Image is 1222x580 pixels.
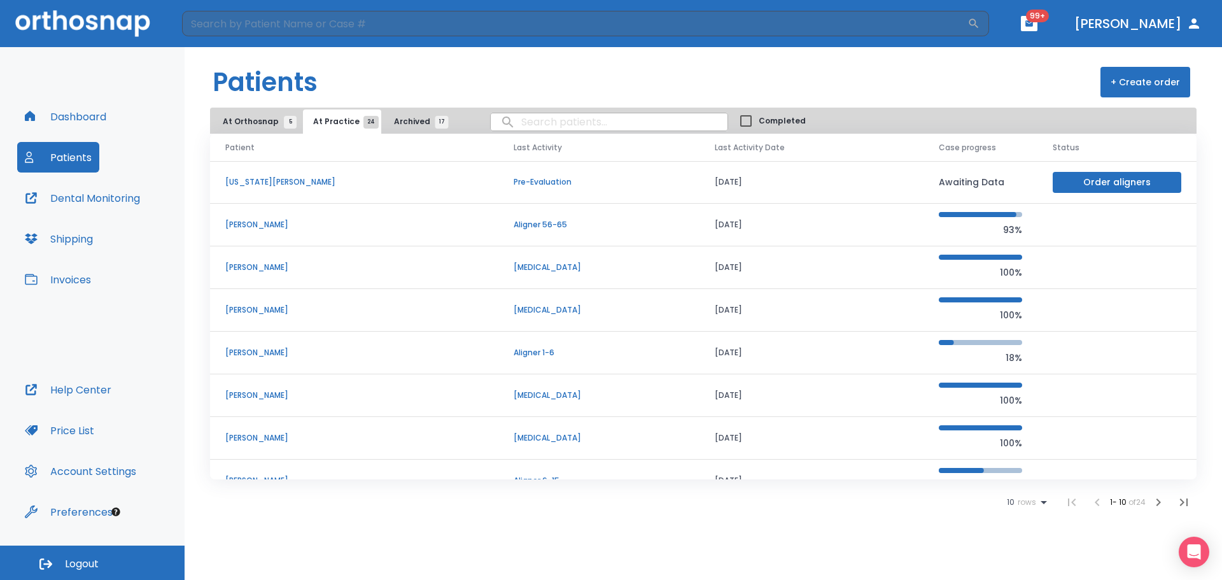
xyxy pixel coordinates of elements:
button: Account Settings [17,456,144,486]
p: 100% [939,308,1022,323]
td: [DATE] [699,246,924,289]
img: Orthosnap [15,10,150,36]
span: Archived [394,116,442,127]
span: 24 [363,116,379,129]
td: [DATE] [699,374,924,417]
span: Last Activity [514,142,562,153]
p: [PERSON_NAME] [225,219,483,230]
span: Completed [759,115,806,127]
span: 99+ [1026,10,1049,22]
span: 5 [284,116,297,129]
button: Order aligners [1053,172,1181,193]
span: Last Activity Date [715,142,785,153]
p: Aligner 6-15 [514,475,684,486]
p: Aligner 56-65 [514,219,684,230]
p: 100% [939,265,1022,280]
p: [MEDICAL_DATA] [514,390,684,401]
button: Patients [17,142,99,173]
p: [PERSON_NAME] [225,390,483,401]
td: [DATE] [699,289,924,332]
span: rows [1015,498,1036,507]
span: At Orthosnap [223,116,290,127]
p: [MEDICAL_DATA] [514,304,684,316]
p: [MEDICAL_DATA] [514,432,684,444]
h1: Patients [213,63,318,101]
p: [MEDICAL_DATA] [514,262,684,273]
p: [PERSON_NAME] [225,432,483,444]
td: [DATE] [699,161,924,204]
td: [DATE] [699,204,924,246]
p: [US_STATE][PERSON_NAME] [225,176,483,188]
span: 1 - 10 [1110,497,1128,507]
p: [PERSON_NAME] [225,475,483,486]
span: 17 [435,116,449,129]
button: Invoices [17,264,99,295]
span: of 24 [1128,497,1146,507]
td: [DATE] [699,417,924,460]
p: [PERSON_NAME] [225,262,483,273]
button: Dental Monitoring [17,183,148,213]
p: Pre-Evaluation [514,176,684,188]
input: Search by Patient Name or Case # [182,11,967,36]
button: Help Center [17,374,119,405]
button: Shipping [17,223,101,254]
span: Status [1053,142,1079,153]
div: Open Intercom Messenger [1179,537,1209,567]
input: search [491,110,727,134]
p: 100% [939,435,1022,451]
p: Aligner 1-6 [514,347,684,358]
p: [PERSON_NAME] [225,347,483,358]
span: Logout [65,557,99,571]
td: [DATE] [699,332,924,374]
span: Patient [225,142,255,153]
p: 54% [939,478,1022,493]
p: 100% [939,393,1022,408]
button: [PERSON_NAME] [1069,12,1207,35]
p: Awaiting Data [939,174,1022,190]
div: Tooltip anchor [110,506,122,518]
span: Case progress [939,142,996,153]
div: tabs [213,110,454,134]
button: Dashboard [17,101,114,132]
span: At Practice [313,116,371,127]
button: Preferences [17,497,120,527]
p: 18% [939,350,1022,365]
span: 10 [1007,498,1015,507]
button: + Create order [1100,67,1190,97]
button: Price List [17,415,102,446]
p: [PERSON_NAME] [225,304,483,316]
p: 93% [939,222,1022,237]
td: [DATE] [699,460,924,502]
